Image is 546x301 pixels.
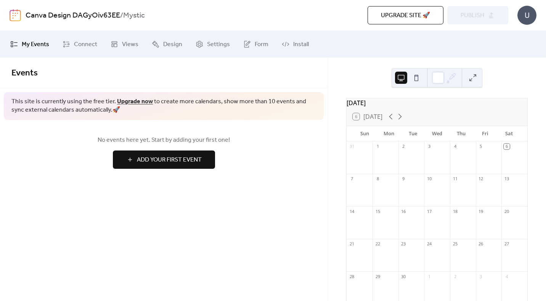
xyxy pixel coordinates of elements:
span: This site is currently using the free tier. to create more calendars, show more than 10 events an... [11,98,316,115]
div: 4 [452,144,458,149]
div: 6 [504,144,509,149]
a: Connect [57,34,103,54]
div: Fri [473,126,497,141]
div: Mon [377,126,401,141]
div: 28 [349,274,355,279]
div: Sun [353,126,377,141]
span: My Events [22,40,49,49]
div: 2 [452,274,458,279]
div: [DATE] [347,98,527,107]
div: 16 [401,208,406,214]
div: 9 [401,176,406,182]
div: 15 [375,208,381,214]
div: 12 [478,176,484,182]
div: U [517,6,536,25]
div: 24 [426,241,432,247]
div: 14 [349,208,355,214]
div: Tue [401,126,425,141]
div: 27 [504,241,509,247]
a: Form [238,34,274,54]
div: 30 [401,274,406,279]
img: logo [10,9,21,21]
span: No events here yet. Start by adding your first one! [11,136,316,145]
div: 18 [452,208,458,214]
div: Wed [425,126,449,141]
div: 4 [504,274,509,279]
span: Install [293,40,309,49]
div: 20 [504,208,509,214]
button: Upgrade site 🚀 [368,6,443,24]
div: 31 [349,144,355,149]
a: My Events [5,34,55,54]
b: / [120,8,123,23]
div: 8 [375,176,381,182]
a: Add Your First Event [11,150,316,169]
div: 3 [426,144,432,149]
div: 29 [375,274,381,279]
div: 19 [478,208,484,214]
span: Connect [74,40,97,49]
a: Canva Design DAGyOiv63EE [26,8,120,23]
div: 22 [375,241,381,247]
div: 3 [478,274,484,279]
span: Design [163,40,182,49]
span: Events [11,65,38,82]
div: 2 [401,144,406,149]
div: 1 [426,274,432,279]
a: Upgrade now [117,96,153,107]
span: Form [255,40,268,49]
div: 23 [401,241,406,247]
div: 1 [375,144,381,149]
button: Add Your First Event [113,150,215,169]
span: Views [122,40,138,49]
a: Design [146,34,188,54]
span: Upgrade site 🚀 [381,11,430,20]
div: 25 [452,241,458,247]
a: Settings [190,34,236,54]
span: Add Your First Event [137,155,202,165]
b: Mystic [123,8,145,23]
div: 11 [452,176,458,182]
div: Thu [449,126,473,141]
a: Views [105,34,144,54]
div: 5 [478,144,484,149]
div: 17 [426,208,432,214]
div: 10 [426,176,432,182]
div: 26 [478,241,484,247]
div: Sat [497,126,521,141]
a: Install [276,34,315,54]
div: 21 [349,241,355,247]
div: 13 [504,176,509,182]
span: Settings [207,40,230,49]
div: 7 [349,176,355,182]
